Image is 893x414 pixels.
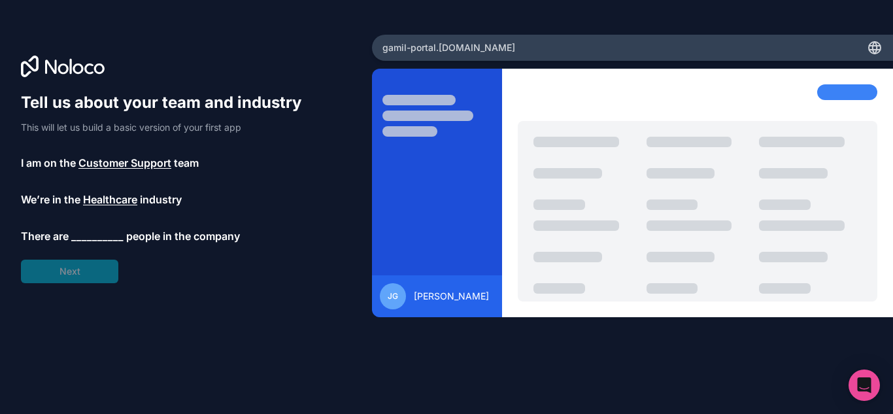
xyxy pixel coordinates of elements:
[83,192,137,207] span: Healthcare
[78,155,171,171] span: Customer Support
[21,155,76,171] span: I am on the
[21,121,314,134] p: This will let us build a basic version of your first app
[71,228,124,244] span: __________
[388,291,398,302] span: jg
[21,92,314,113] h1: Tell us about your team and industry
[21,192,80,207] span: We’re in the
[414,290,489,303] span: [PERSON_NAME]
[849,370,880,401] div: Open Intercom Messenger
[126,228,240,244] span: people in the company
[140,192,182,207] span: industry
[382,41,515,54] span: gamil-portal .[DOMAIN_NAME]
[21,228,69,244] span: There are
[174,155,199,171] span: team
